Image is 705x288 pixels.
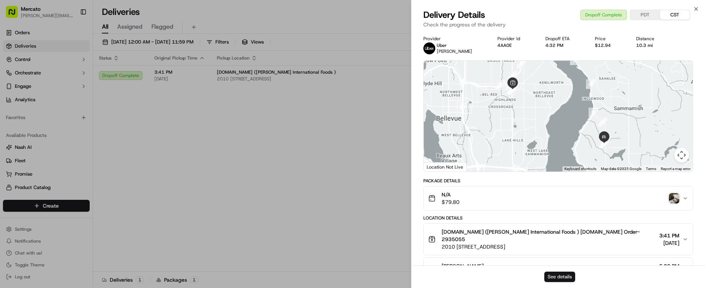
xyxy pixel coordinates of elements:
[426,162,450,172] a: Open this area in Google Maps (opens a new window)
[442,243,656,250] span: 2010 [STREET_ADDRESS]
[517,59,526,68] div: 15
[508,71,517,80] div: 4
[423,9,485,21] span: Delivery Details
[545,42,583,48] div: 4:32 PM
[423,215,693,221] div: Location Details
[423,178,693,184] div: Package Details
[508,85,518,95] div: 12
[423,42,435,54] img: uber-new-logo.jpeg
[442,262,484,270] span: [PERSON_NAME]
[126,44,135,52] button: Start new chat
[595,42,624,48] div: $12.94
[659,232,679,239] span: 3:41 PM
[424,224,693,255] button: [DOMAIN_NAME] ([PERSON_NAME] International Foods ) [DOMAIN_NAME] Order-29350552010 [STREET_ADDRES...
[63,79,69,85] div: 💻
[564,166,596,172] button: Keyboard shortcuts
[659,239,679,247] span: [DATE]
[659,262,679,270] span: 5:00 PM
[674,148,689,163] button: Map camera controls
[442,198,459,206] span: $79.80
[598,117,608,127] div: 22
[74,96,90,102] span: Pylon
[589,108,598,117] div: 21
[646,167,656,171] a: Terms (opens in new tab)
[4,75,60,89] a: 📗Knowledge Base
[15,78,57,86] span: Knowledge Base
[70,78,119,86] span: API Documentation
[506,79,516,89] div: 14
[599,139,609,148] div: 24
[545,36,583,42] div: Dropoff ETA
[25,49,94,55] div: We're available if you need us!
[424,258,693,282] button: [PERSON_NAME]5:00 PM
[7,41,21,55] img: 1736555255976-a54dd68f-1ca7-489b-9aae-adbdc363a1c4
[424,186,693,210] button: N/A$79.80photo_proof_of_delivery image
[437,48,472,54] span: [PERSON_NAME]
[424,162,467,172] div: Location Not Live
[660,10,690,20] button: CST
[630,10,660,20] button: PDT
[507,84,517,94] div: 11
[437,42,472,48] p: Uber
[423,21,693,28] p: Check the progress of the delivery
[595,36,624,42] div: Price
[601,167,641,171] span: Map data ©2025 Google
[25,41,122,49] div: Start new chat
[426,162,450,172] img: Google
[442,191,459,198] span: N/A
[669,193,679,204] img: photo_proof_of_delivery image
[60,75,122,89] a: 💻API Documentation
[19,18,134,26] input: Got a question? Start typing here...
[423,36,486,42] div: Provider
[497,42,512,48] button: 4AA0E
[544,272,575,282] button: See details
[636,36,668,42] div: Distance
[496,80,505,90] div: 13
[661,167,690,171] a: Report a map error
[52,96,90,102] a: Powered byPylon
[442,228,656,243] span: [DOMAIN_NAME] ([PERSON_NAME] International Foods ) [DOMAIN_NAME] Order-2935055
[497,36,533,42] div: Provider Id
[586,79,596,89] div: 20
[636,42,668,48] div: 10.3 mi
[7,79,13,85] div: 📗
